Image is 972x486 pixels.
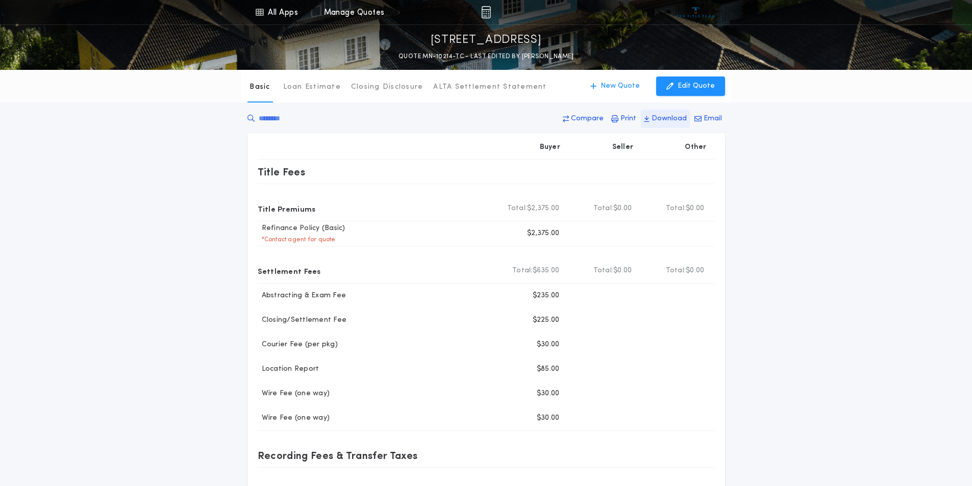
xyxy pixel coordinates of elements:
p: [STREET_ADDRESS] [431,32,542,48]
p: Edit Quote [678,81,715,91]
span: $0.00 [613,266,632,276]
p: Buyer [540,142,560,152]
button: Download [641,110,690,128]
p: * Contact agent for quote [258,236,336,244]
p: Wire Fee (one way) [258,413,330,423]
p: $30.00 [537,413,560,423]
span: $0.00 [686,266,704,276]
p: Closing Disclosure [351,82,423,92]
p: Email [704,114,722,124]
b: Total: [593,266,614,276]
p: Wire Fee (one way) [258,389,330,399]
button: Print [608,110,639,128]
p: QUOTE MN-10214-TC - LAST EDITED BY [PERSON_NAME] [398,52,574,62]
p: $30.00 [537,389,560,399]
img: vs-icon [677,7,715,17]
button: Email [691,110,725,128]
span: $2,375.00 [527,203,559,214]
p: Compare [571,114,604,124]
p: Seller [612,142,634,152]
b: Total: [666,266,686,276]
p: Refinance Policy (Basic) [258,223,345,234]
button: Compare [560,110,607,128]
b: Total: [666,203,686,214]
button: Edit Quote [656,76,725,96]
p: Loan Estimate [283,82,341,92]
p: $2,375.00 [527,228,559,239]
p: Other [685,142,706,152]
p: Closing/Settlement Fee [258,315,347,325]
button: New Quote [580,76,650,96]
span: $0.00 [686,203,704,214]
p: Title Premiums [258,200,316,217]
b: Total: [507,203,528,214]
p: Recording Fees & Transfer Taxes [258,447,418,464]
p: $85.00 [537,364,560,374]
p: Title Fees [258,164,306,180]
p: ALTA Settlement Statement [433,82,546,92]
p: New Quote [601,81,640,91]
b: Total: [593,203,614,214]
p: Basic [250,82,270,92]
p: Abstracting & Exam Fee [258,291,346,301]
p: $30.00 [537,340,560,350]
p: $225.00 [533,315,560,325]
b: Total: [512,266,533,276]
img: img [481,6,491,18]
span: $635.00 [533,266,560,276]
p: $235.00 [533,291,560,301]
p: Courier Fee (per pkg) [258,340,338,350]
span: $0.00 [613,203,632,214]
p: Print [620,114,636,124]
p: Settlement Fees [258,263,321,279]
p: Location Report [258,364,319,374]
p: Download [652,114,687,124]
